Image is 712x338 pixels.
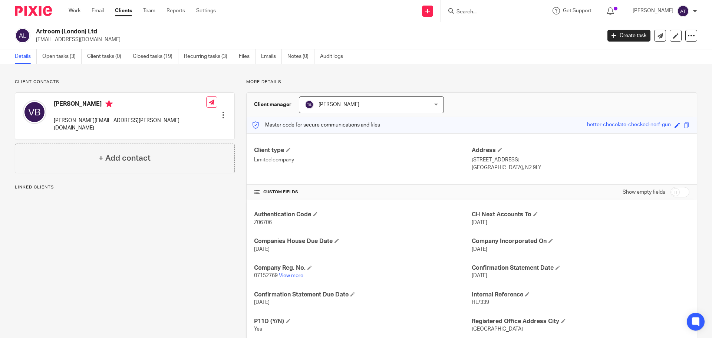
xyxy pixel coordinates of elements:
[143,7,155,14] a: Team
[319,102,359,107] span: [PERSON_NAME]
[305,100,314,109] img: svg%3E
[184,49,233,64] a: Recurring tasks (3)
[23,100,46,124] img: svg%3E
[92,7,104,14] a: Email
[472,237,689,245] h4: Company Incorporated On
[261,49,282,64] a: Emails
[472,291,689,299] h4: Internal Reference
[254,247,270,252] span: [DATE]
[54,117,206,132] p: [PERSON_NAME][EMAIL_ADDRESS][PERSON_NAME][DOMAIN_NAME]
[587,121,671,129] div: better-chocolate-checked-nerf-gun
[472,156,689,164] p: [STREET_ADDRESS]
[254,237,472,245] h4: Companies House Due Date
[15,184,235,190] p: Linked clients
[320,49,349,64] a: Audit logs
[254,300,270,305] span: [DATE]
[472,264,689,272] h4: Confirmation Statement Date
[623,188,665,196] label: Show empty fields
[254,220,272,225] span: Z06706
[472,247,487,252] span: [DATE]
[472,220,487,225] span: [DATE]
[254,264,472,272] h4: Company Reg. No.
[254,189,472,195] h4: CUSTOM FIELDS
[254,291,472,299] h4: Confirmation Statement Due Date
[246,79,697,85] p: More details
[167,7,185,14] a: Reports
[252,121,380,129] p: Master code for secure communications and files
[239,49,256,64] a: Files
[677,5,689,17] img: svg%3E
[36,36,596,43] p: [EMAIL_ADDRESS][DOMAIN_NAME]
[254,156,472,164] p: Limited company
[254,101,291,108] h3: Client manager
[254,326,262,332] span: Yes
[472,164,689,171] p: [GEOGRAPHIC_DATA], N2 9LY
[472,273,487,278] span: [DATE]
[15,49,37,64] a: Details
[472,326,523,332] span: [GEOGRAPHIC_DATA]
[54,100,206,109] h4: [PERSON_NAME]
[472,318,689,325] h4: Registered Office Address City
[287,49,314,64] a: Notes (0)
[69,7,80,14] a: Work
[99,152,151,164] h4: + Add contact
[472,300,489,305] span: HL/339
[15,28,30,43] img: svg%3E
[279,273,303,278] a: View more
[42,49,82,64] a: Open tasks (3)
[15,79,235,85] p: Client contacts
[607,30,650,42] a: Create task
[254,147,472,154] h4: Client type
[15,6,52,16] img: Pixie
[87,49,127,64] a: Client tasks (0)
[563,8,591,13] span: Get Support
[196,7,216,14] a: Settings
[472,147,689,154] h4: Address
[633,7,673,14] p: [PERSON_NAME]
[105,100,113,108] i: Primary
[133,49,178,64] a: Closed tasks (19)
[254,318,472,325] h4: P11D (Y/N)
[36,28,484,36] h2: Artroom (London) Ltd
[472,211,689,219] h4: CH Next Accounts To
[115,7,132,14] a: Clients
[456,9,523,16] input: Search
[254,211,472,219] h4: Authentication Code
[254,273,278,278] span: 07152769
